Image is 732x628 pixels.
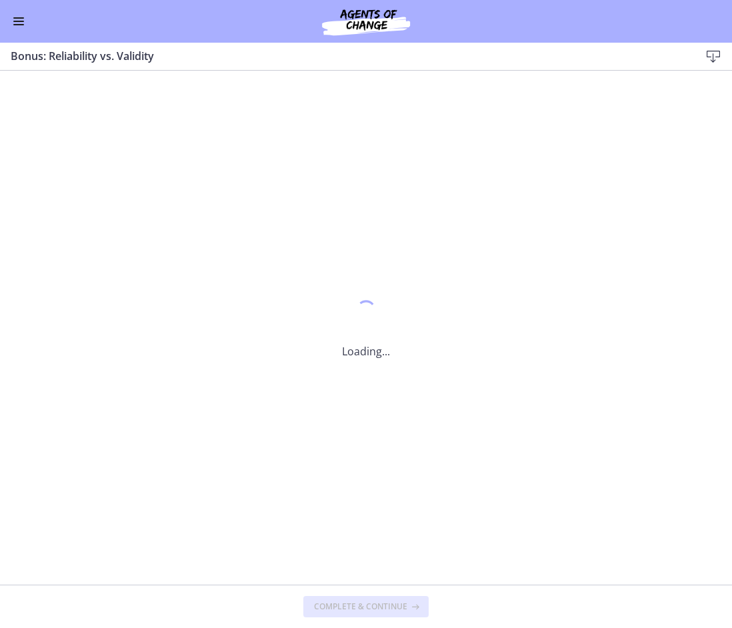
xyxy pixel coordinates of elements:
[286,5,446,37] img: Agents of Change
[11,13,27,29] button: Enable menu
[342,297,390,327] div: 1
[314,601,407,612] span: Complete & continue
[303,596,429,617] button: Complete & continue
[342,343,390,359] p: Loading...
[11,48,679,64] h3: Bonus: Reliability vs. Validity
